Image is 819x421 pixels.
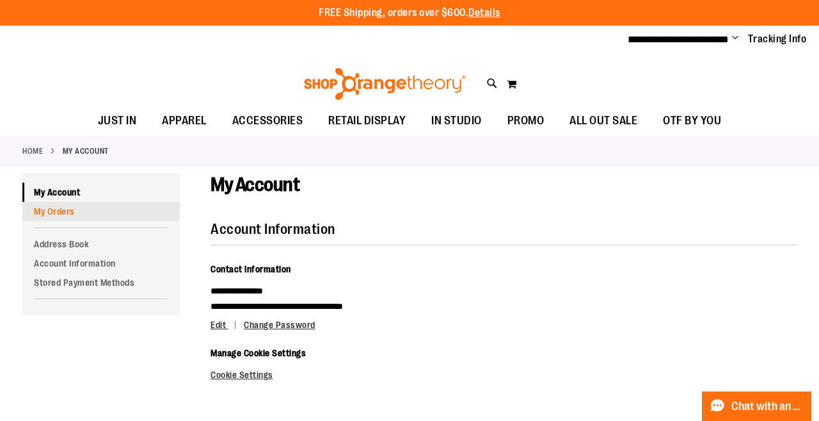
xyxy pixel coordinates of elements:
[22,273,180,292] a: Stored Payment Methods
[211,320,226,330] span: Edit
[302,68,468,100] img: Shop Orangetheory
[63,145,109,157] strong: My Account
[22,145,43,157] a: Home
[211,174,299,195] span: My Account
[22,183,180,202] a: My Account
[211,264,291,274] span: Contact Information
[22,235,180,254] a: Address Book
[211,348,306,358] span: Manage Cookie Settings
[663,106,721,135] span: OTF BY YOU
[732,33,738,45] button: Account menu
[328,106,406,135] span: RETAIL DISPLAY
[211,221,335,237] strong: Account Information
[468,7,500,19] a: Details
[98,106,137,135] span: JUST IN
[569,106,637,135] span: ALL OUT SALE
[211,370,273,380] a: Cookie Settings
[232,106,303,135] span: ACCESSORIES
[507,106,545,135] span: PROMO
[431,106,482,135] span: IN STUDIO
[22,202,180,221] a: My Orders
[22,254,180,273] a: Account Information
[319,6,500,21] p: FREE Shipping, orders over $600.
[211,320,242,330] a: Edit
[244,320,315,330] a: Change Password
[748,32,807,46] a: Tracking Info
[731,400,804,413] span: Chat with an Expert
[702,392,812,421] button: Chat with an Expert
[162,106,207,135] span: APPAREL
